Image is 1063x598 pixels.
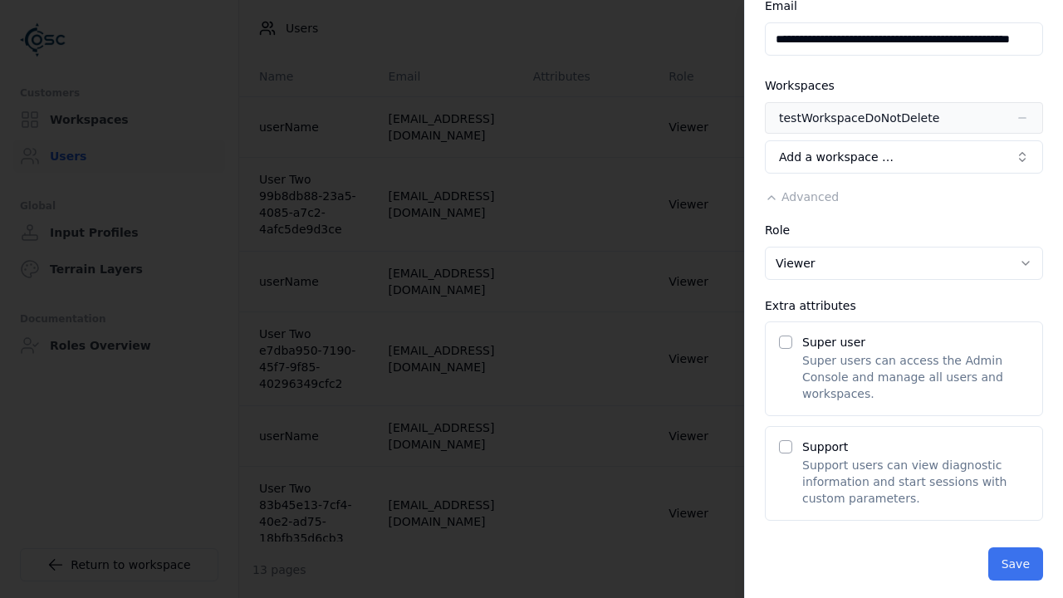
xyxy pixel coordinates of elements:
[802,457,1029,507] p: Support users can view diagnostic information and start sessions with custom parameters.
[779,149,894,165] span: Add a workspace …
[779,110,939,126] div: testWorkspaceDoNotDelete
[765,189,839,205] button: Advanced
[802,336,865,349] label: Super user
[781,190,839,203] span: Advanced
[765,223,790,237] label: Role
[765,79,835,92] label: Workspaces
[802,440,848,453] label: Support
[765,300,1043,311] div: Extra attributes
[802,352,1029,402] p: Super users can access the Admin Console and manage all users and workspaces.
[988,547,1043,581] button: Save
